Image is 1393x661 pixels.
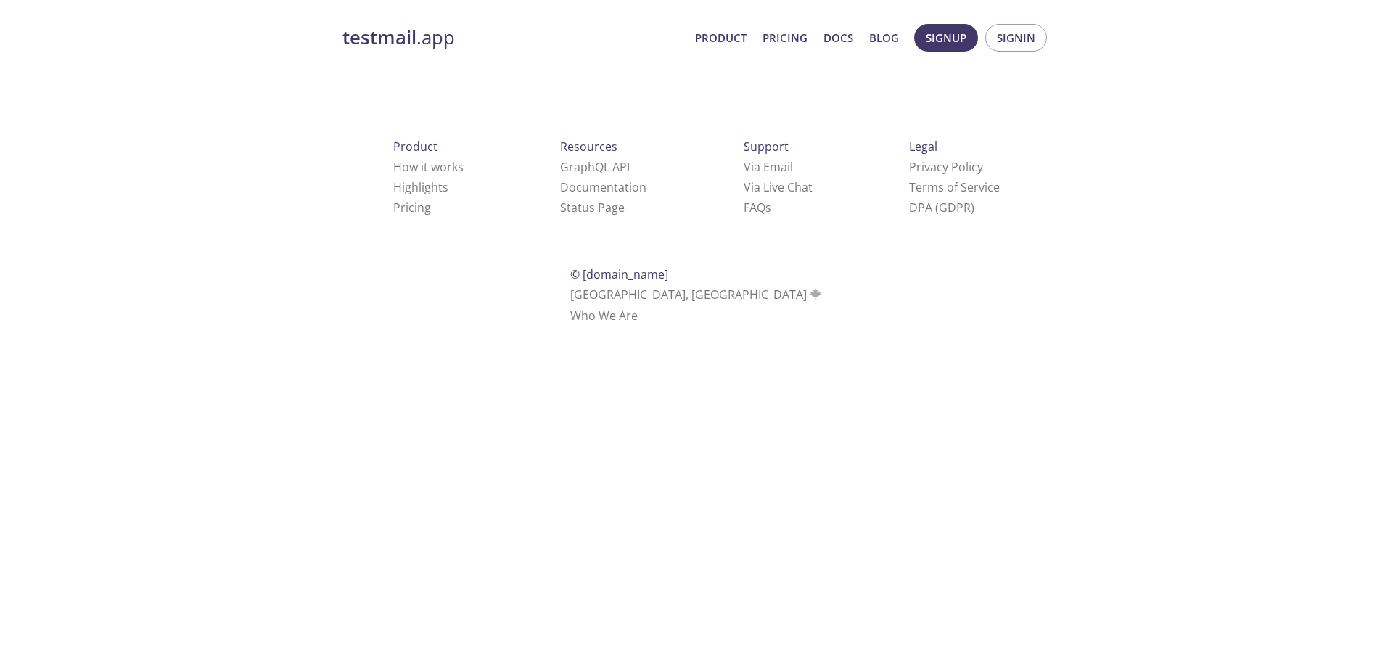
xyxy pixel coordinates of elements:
a: Via Live Chat [744,179,813,195]
a: Documentation [560,179,646,195]
strong: testmail [342,25,416,50]
span: Signin [997,28,1035,47]
a: Product [695,28,747,47]
a: Highlights [393,179,448,195]
a: Terms of Service [909,179,1000,195]
a: Status Page [560,200,625,215]
span: Support [744,139,789,155]
a: Docs [823,28,853,47]
a: Blog [869,28,899,47]
span: Legal [909,139,937,155]
span: © [DOMAIN_NAME] [570,266,668,282]
button: Signup [914,24,978,52]
a: How it works [393,159,464,175]
span: s [765,200,771,215]
span: Signup [926,28,966,47]
a: Pricing [393,200,431,215]
a: FAQ [744,200,771,215]
span: Resources [560,139,617,155]
a: Via Email [744,159,793,175]
a: Who We Are [570,308,638,324]
a: testmail.app [342,25,683,50]
span: [GEOGRAPHIC_DATA], [GEOGRAPHIC_DATA] [570,287,823,303]
a: Privacy Policy [909,159,983,175]
span: Product [393,139,437,155]
a: DPA (GDPR) [909,200,974,215]
a: Pricing [763,28,808,47]
button: Signin [985,24,1047,52]
a: GraphQL API [560,159,630,175]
